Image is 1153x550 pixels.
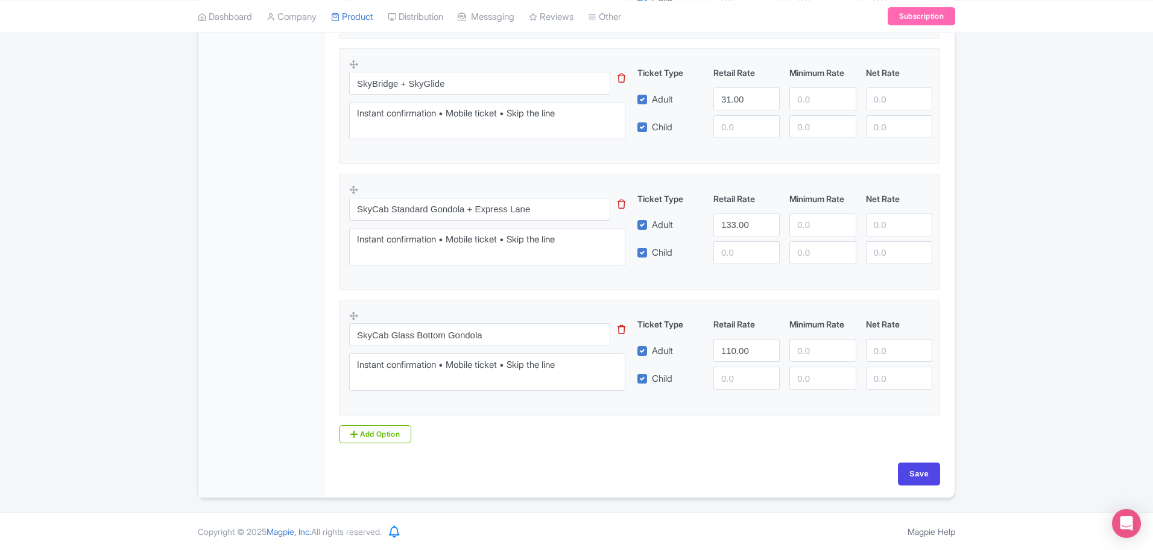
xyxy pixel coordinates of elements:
[633,66,709,79] div: Ticket Type
[888,7,955,25] a: Subscription
[785,318,861,330] div: Minimum Rate
[789,339,856,362] input: 0.0
[349,353,625,391] textarea: Instant confirmation • Mobile ticket • Skip the line
[709,66,785,79] div: Retail Rate
[709,318,785,330] div: Retail Rate
[866,339,932,362] input: 0.0
[785,66,861,79] div: Minimum Rate
[652,93,673,107] label: Adult
[652,218,673,232] label: Adult
[633,192,709,205] div: Ticket Type
[1112,509,1141,538] div: Open Intercom Messenger
[861,192,937,205] div: Net Rate
[191,525,389,538] div: Copyright © 2025 All rights reserved.
[349,102,625,139] textarea: Instant confirmation • Mobile ticket • Skip the line
[349,72,610,95] input: Option Name
[652,344,673,358] label: Adult
[866,367,932,390] input: 0.0
[267,526,311,537] span: Magpie, Inc.
[789,115,856,138] input: 0.0
[652,246,672,260] label: Child
[789,241,856,264] input: 0.0
[898,463,940,485] input: Save
[633,318,709,330] div: Ticket Type
[713,367,780,390] input: 0.0
[339,425,411,443] a: Add Option
[866,213,932,236] input: 0.0
[908,526,955,537] a: Magpie Help
[713,213,780,236] input: 0.0
[713,241,780,264] input: 0.0
[866,87,932,110] input: 0.0
[789,87,856,110] input: 0.0
[652,121,672,134] label: Child
[866,241,932,264] input: 0.0
[785,192,861,205] div: Minimum Rate
[713,339,780,362] input: 0.0
[789,367,856,390] input: 0.0
[349,228,625,265] textarea: Instant confirmation • Mobile ticket • Skip the line
[709,192,785,205] div: Retail Rate
[349,198,610,221] input: Option Name
[789,213,856,236] input: 0.0
[866,115,932,138] input: 0.0
[713,115,780,138] input: 0.0
[861,66,937,79] div: Net Rate
[861,318,937,330] div: Net Rate
[349,323,610,346] input: Option Name
[652,372,672,386] label: Child
[713,87,780,110] input: 0.0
